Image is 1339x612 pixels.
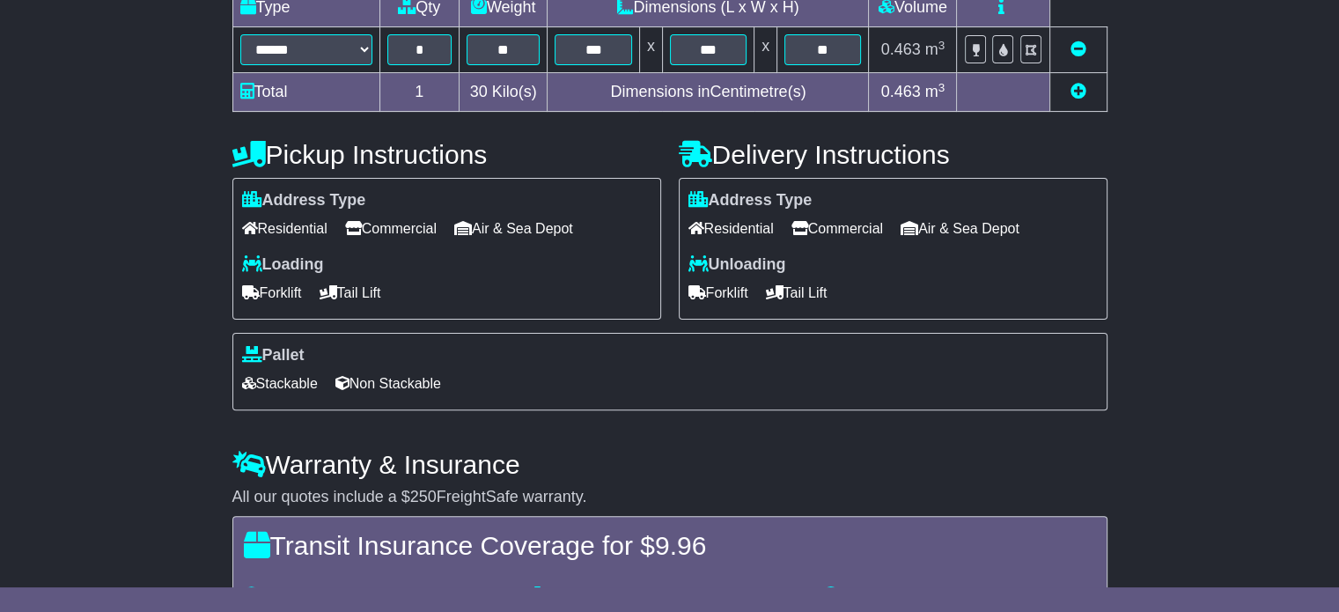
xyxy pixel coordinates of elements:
[345,215,437,242] span: Commercial
[244,531,1096,560] h4: Transit Insurance Coverage for $
[791,215,883,242] span: Commercial
[639,27,662,73] td: x
[232,73,379,112] td: Total
[925,41,945,58] span: m
[242,346,305,365] label: Pallet
[688,215,774,242] span: Residential
[688,191,813,210] label: Address Type
[242,255,324,275] label: Loading
[548,73,869,112] td: Dimensions in Centimetre(s)
[320,279,381,306] span: Tail Lift
[688,255,786,275] label: Unloading
[410,488,437,505] span: 250
[1070,83,1086,100] a: Add new item
[1070,41,1086,58] a: Remove this item
[242,215,327,242] span: Residential
[901,215,1019,242] span: Air & Sea Depot
[232,140,661,169] h4: Pickup Instructions
[242,191,366,210] label: Address Type
[881,83,921,100] span: 0.463
[938,39,945,52] sup: 3
[688,279,748,306] span: Forklift
[379,73,459,112] td: 1
[459,73,548,112] td: Kilo(s)
[655,531,706,560] span: 9.96
[232,450,1107,479] h4: Warranty & Insurance
[679,140,1107,169] h4: Delivery Instructions
[242,370,318,397] span: Stackable
[470,83,488,100] span: 30
[766,279,828,306] span: Tail Lift
[754,27,777,73] td: x
[242,279,302,306] span: Forklift
[454,215,573,242] span: Air & Sea Depot
[881,41,921,58] span: 0.463
[925,83,945,100] span: m
[232,488,1107,507] div: All our quotes include a $ FreightSafe warranty.
[335,370,441,397] span: Non Stackable
[938,81,945,94] sup: 3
